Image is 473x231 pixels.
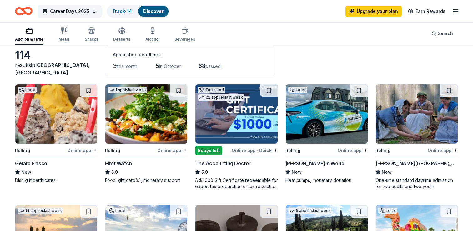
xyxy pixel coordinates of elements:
div: Food, gift card(s), monetary support [105,177,188,183]
div: First Watch [105,160,132,167]
button: Career Days 2025 [38,5,102,18]
img: Image for First Watch [105,84,187,144]
img: Image for Dave's World [286,84,368,144]
button: Auction & raffle [15,24,43,45]
div: Online app Quick [232,146,278,154]
div: A $1,000 Gift Certificate redeemable for expert tax preparation or tax resolution services—recipi... [195,177,278,190]
div: Application deadlines [113,51,267,59]
div: Rolling [285,147,300,154]
span: this month [117,64,137,69]
div: Top rated [198,87,225,93]
div: 1 apply last week [108,87,147,93]
a: Image for Gelato FiascoLocalRollingOnline appGelato FiascoNewDish gift certificates [15,84,98,183]
div: 9 days left [195,146,222,155]
a: Image for The Accounting DoctorTop rated22 applieslast week9days leftOnline app•QuickThe Accounti... [195,84,278,190]
div: results [15,61,98,76]
div: Rolling [375,147,390,154]
div: Desserts [113,37,130,42]
div: The Accounting Doctor [195,160,251,167]
span: 5.0 [201,168,208,176]
a: Image for Coggeshall Farm MuseumRollingOnline app[PERSON_NAME][GEOGRAPHIC_DATA]NewOne-time standa... [375,84,458,190]
img: Image for Gelato Fiasco [15,84,97,144]
span: in [15,62,90,76]
div: 5 applies last week [288,208,332,214]
button: Beverages [174,24,195,45]
button: Search [426,27,458,40]
div: Online app [67,146,98,154]
span: 5.0 [111,168,118,176]
div: Alcohol [145,37,159,42]
div: Meals [58,37,70,42]
div: 22 applies last week [198,94,244,101]
a: Image for Dave's WorldLocalRollingOnline app[PERSON_NAME]'s WorldNewHeat pumps, monetary donation [285,84,368,183]
span: New [382,168,392,176]
div: Local [18,87,37,93]
span: in October [159,64,181,69]
div: [PERSON_NAME]'s World [285,160,345,167]
div: Local [108,208,127,214]
span: New [21,168,31,176]
div: Dish gift certificates [15,177,98,183]
a: Earn Rewards [404,6,449,17]
div: Rolling [15,147,30,154]
button: Desserts [113,24,130,45]
div: [PERSON_NAME][GEOGRAPHIC_DATA] [375,160,458,167]
div: Online app [157,146,188,154]
span: passed [205,64,221,69]
a: Image for First Watch1 applylast weekRollingOnline appFirst Watch5.0Food, gift card(s), monetary ... [105,84,188,183]
span: Search [438,30,453,37]
div: One-time standard daytime admission for two adults and two youth [375,177,458,190]
div: Auction & raffle [15,37,43,42]
span: • [257,148,258,153]
img: Image for The Accounting Doctor [195,84,277,144]
a: Home [15,4,33,18]
button: Snacks [85,24,98,45]
div: Gelato Fiasco [15,160,47,167]
div: 114 [15,49,98,61]
div: Snacks [85,37,98,42]
div: Local [378,208,397,214]
a: Upgrade your plan [345,6,402,17]
a: Discover [143,8,164,14]
button: Alcohol [145,24,159,45]
button: Track· 14Discover [107,5,169,18]
div: Beverages [174,37,195,42]
span: 5 [156,63,159,69]
div: 14 applies last week [18,208,63,214]
a: Track· 14 [112,8,132,14]
div: Heat pumps, monetary donation [285,177,368,183]
div: Online app [428,146,458,154]
span: 3 [113,63,117,69]
span: Career Days 2025 [50,8,89,15]
div: Local [288,87,307,93]
span: 68 [199,63,205,69]
div: Rolling [105,147,120,154]
div: Online app [338,146,368,154]
button: Meals [58,24,70,45]
img: Image for Coggeshall Farm Museum [376,84,458,144]
span: New [292,168,302,176]
span: [GEOGRAPHIC_DATA], [GEOGRAPHIC_DATA] [15,62,90,76]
